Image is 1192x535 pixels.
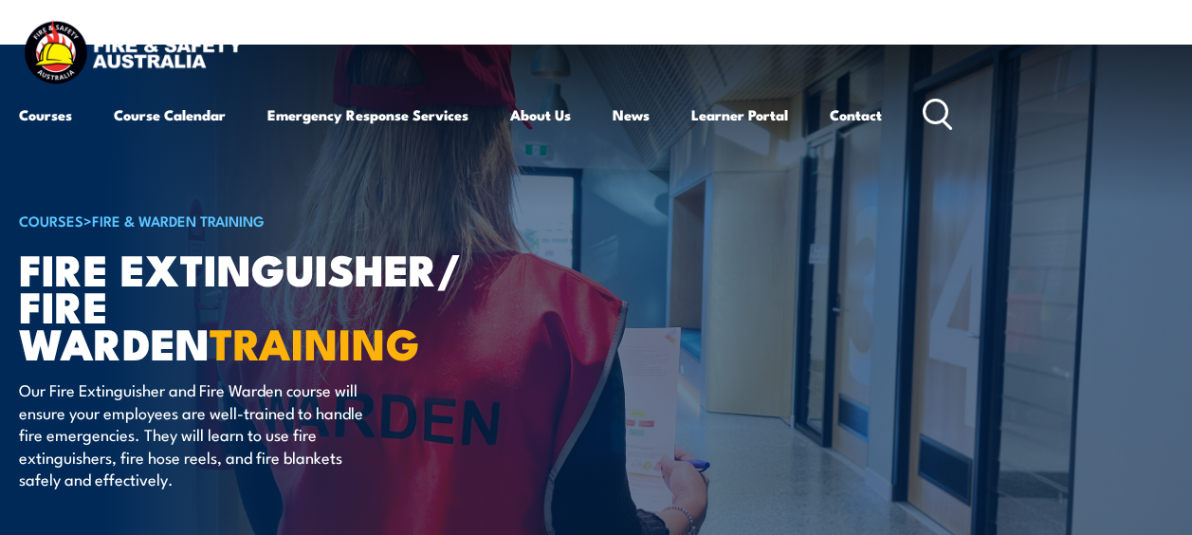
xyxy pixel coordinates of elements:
[267,92,468,138] a: Emergency Response Services
[19,209,487,231] h6: >
[92,210,265,231] a: Fire & Warden Training
[19,378,365,489] p: Our Fire Extinguisher and Fire Warden course will ensure your employees are well-trained to handl...
[830,92,882,138] a: Contact
[114,92,226,138] a: Course Calendar
[510,92,571,138] a: About Us
[19,210,83,231] a: COURSES
[19,92,72,138] a: Courses
[210,309,420,375] strong: TRAINING
[19,249,487,360] h1: Fire Extinguisher/ Fire Warden
[691,92,788,138] a: Learner Portal
[613,92,650,138] a: News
